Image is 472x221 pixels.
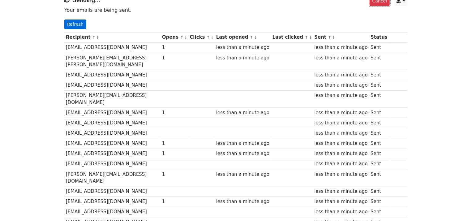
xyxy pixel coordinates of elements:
div: 1 [162,150,187,157]
div: less than a minute ago [216,44,269,51]
td: [EMAIL_ADDRESS][DOMAIN_NAME] [64,197,161,207]
td: Sent [369,70,389,80]
td: Sent [369,149,389,159]
td: [EMAIL_ADDRESS][DOMAIN_NAME] [64,138,161,149]
a: ↑ [250,35,253,40]
td: [EMAIL_ADDRESS][DOMAIN_NAME] [64,70,161,80]
td: Sent [369,128,389,138]
div: less than a minute ago [216,109,269,116]
div: less than a minute ago [314,44,367,51]
div: less than a minute ago [314,160,367,167]
div: 1 [162,109,187,116]
th: Last opened [215,32,271,42]
a: ↓ [184,35,187,40]
a: ↓ [332,35,335,40]
a: ↑ [180,35,183,40]
div: less than a minute ago [314,71,367,79]
td: [PERSON_NAME][EMAIL_ADDRESS][PERSON_NAME][DOMAIN_NAME] [64,53,161,70]
td: [EMAIL_ADDRESS][DOMAIN_NAME] [64,159,161,169]
a: ↑ [207,35,210,40]
div: less than a minute ago [216,171,269,178]
td: [EMAIL_ADDRESS][DOMAIN_NAME] [64,186,161,197]
div: 1 [162,44,187,51]
a: ↑ [92,35,96,40]
td: Sent [369,186,389,197]
div: less than a minute ago [314,82,367,89]
td: [EMAIL_ADDRESS][DOMAIN_NAME] [64,128,161,138]
th: Clicks [188,32,215,42]
div: less than a minute ago [216,150,269,157]
td: [EMAIL_ADDRESS][DOMAIN_NAME] [64,207,161,217]
a: ↓ [96,35,99,40]
div: less than a minute ago [216,198,269,205]
th: Recipient [64,32,161,42]
td: Sent [369,118,389,128]
td: [PERSON_NAME][EMAIL_ADDRESS][DOMAIN_NAME] [64,169,161,186]
div: 1 [162,171,187,178]
div: less than a minute ago [314,109,367,116]
a: Refresh [64,19,86,29]
div: less than a minute ago [314,171,367,178]
td: Sent [369,42,389,53]
td: Sent [369,138,389,149]
a: ↓ [211,35,214,40]
td: Sent [369,90,389,108]
td: [EMAIL_ADDRESS][DOMAIN_NAME] [64,80,161,90]
div: less than a minute ago [216,54,269,62]
div: less than a minute ago [314,208,367,215]
div: less than a minute ago [314,188,367,195]
div: 1 [162,140,187,147]
p: Your emails are being sent. [64,7,408,13]
td: [PERSON_NAME][EMAIL_ADDRESS][DOMAIN_NAME] [64,90,161,108]
div: less than a minute ago [314,140,367,147]
div: less than a minute ago [216,140,269,147]
td: Sent [369,169,389,186]
div: less than a minute ago [314,130,367,137]
td: [EMAIL_ADDRESS][DOMAIN_NAME] [64,118,161,128]
td: Sent [369,207,389,217]
div: 1 [162,198,187,205]
th: Sent [313,32,369,42]
div: less than a minute ago [314,54,367,62]
a: ↓ [254,35,257,40]
td: Sent [369,53,389,70]
a: ↑ [328,35,332,40]
div: less than a minute ago [314,198,367,205]
div: 1 [162,54,187,62]
th: Opens [161,32,188,42]
a: ↑ [305,35,308,40]
th: Last clicked [271,32,313,42]
iframe: Chat Widget [441,191,472,221]
a: ↓ [309,35,312,40]
td: Sent [369,159,389,169]
div: less than a minute ago [314,150,367,157]
div: less than a minute ago [314,92,367,99]
td: Sent [369,80,389,90]
th: Status [369,32,389,42]
td: [EMAIL_ADDRESS][DOMAIN_NAME] [64,149,161,159]
td: Sent [369,108,389,118]
div: less than a minute ago [314,119,367,127]
td: [EMAIL_ADDRESS][DOMAIN_NAME] [64,108,161,118]
td: [EMAIL_ADDRESS][DOMAIN_NAME] [64,42,161,53]
td: Sent [369,197,389,207]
